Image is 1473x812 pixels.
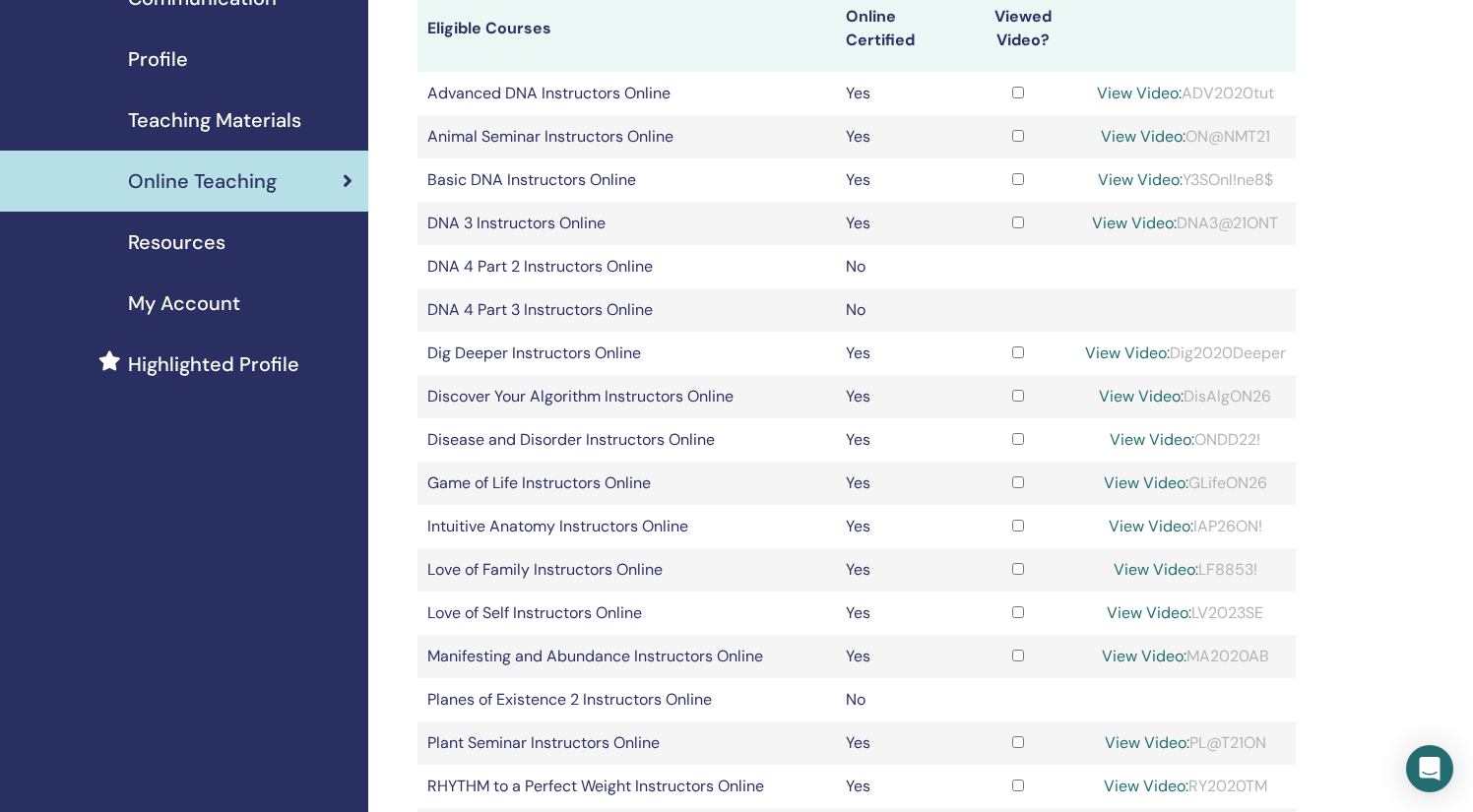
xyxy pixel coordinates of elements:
td: Yes [836,375,960,418]
a: View Video: [1092,213,1177,233]
td: No [836,678,960,721]
a: View Video: [1085,343,1170,363]
td: Yes [836,202,960,245]
td: Yes [836,635,960,678]
span: Highlighted Profile [128,349,299,379]
td: Intuitive Anatomy Instructors Online [417,505,836,548]
span: Online Teaching [128,166,277,196]
span: Resources [128,227,225,257]
a: View Video: [1102,646,1186,666]
td: Yes [836,505,960,548]
td: RHYTHM to a Perfect Weight Instructors Online [417,765,836,808]
td: Yes [836,158,960,202]
td: Game of Life Instructors Online [417,462,836,505]
div: IAP26ON! [1085,515,1286,538]
td: Animal Seminar Instructors Online [417,115,836,158]
div: ADV2020tut [1085,82,1286,105]
a: View Video: [1107,602,1191,623]
div: Open Intercom Messenger [1406,745,1453,792]
td: Manifesting and Abundance Instructors Online [417,635,836,678]
td: Advanced DNA Instructors Online [417,72,836,115]
td: Love of Self Instructors Online [417,592,836,635]
div: Dig2020Deeper [1085,342,1286,365]
td: No [836,245,960,288]
span: Profile [128,44,188,74]
div: Y3SOnl!ne8$ [1085,168,1286,192]
td: DNA 3 Instructors Online [417,202,836,245]
td: Plant Seminar Instructors Online [417,721,836,765]
a: View Video: [1114,559,1198,580]
td: Love of Family Instructors Online [417,548,836,592]
a: View Video: [1105,732,1189,753]
td: Basic DNA Instructors Online [417,158,836,202]
div: ONDD22! [1085,428,1286,452]
div: LV2023SE [1085,601,1286,625]
td: No [836,288,960,332]
a: View Video: [1101,126,1185,147]
td: Yes [836,418,960,462]
div: GLifeON26 [1085,471,1286,495]
div: LF8853! [1085,558,1286,582]
a: View Video: [1099,386,1184,406]
div: DNA3@21ONT [1085,212,1286,235]
a: View Video: [1110,429,1194,450]
td: Yes [836,72,960,115]
div: ON@NMT21 [1085,125,1286,149]
td: Yes [836,332,960,375]
td: Planes of Existence 2 Instructors Online [417,678,836,721]
span: My Account [128,288,240,318]
a: View Video: [1109,516,1193,536]
td: Yes [836,721,960,765]
td: Disease and Disorder Instructors Online [417,418,836,462]
td: DNA 4 Part 3 Instructors Online [417,288,836,332]
td: DNA 4 Part 2 Instructors Online [417,245,836,288]
td: Yes [836,592,960,635]
a: View Video: [1104,472,1188,493]
a: View Video: [1098,169,1183,190]
td: Yes [836,548,960,592]
div: RY2020TM [1085,775,1286,798]
a: View Video: [1097,83,1182,103]
div: PL@T21ON [1085,731,1286,755]
td: Yes [836,765,960,808]
a: View Video: [1104,776,1188,796]
div: DisAlgON26 [1085,385,1286,408]
td: Yes [836,462,960,505]
td: Dig Deeper Instructors Online [417,332,836,375]
td: Yes [836,115,960,158]
div: MA2020AB [1085,645,1286,668]
span: Teaching Materials [128,105,301,135]
td: Discover Your Algorithm Instructors Online [417,375,836,418]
